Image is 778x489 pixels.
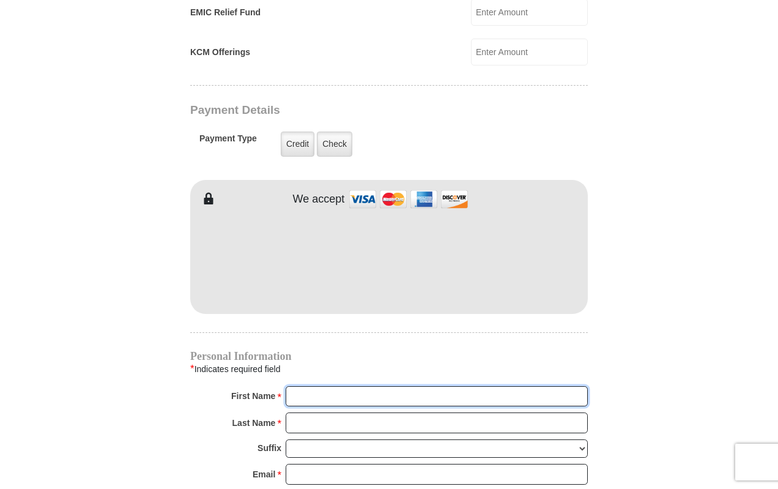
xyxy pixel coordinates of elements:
label: KCM Offerings [190,46,250,59]
strong: Email [253,466,275,483]
h4: Personal Information [190,351,588,361]
label: EMIC Relief Fund [190,6,261,19]
label: Credit [281,132,314,157]
strong: First Name [231,387,275,405]
label: Check [317,132,352,157]
h3: Payment Details [190,103,502,118]
img: credit cards accepted [347,186,470,212]
div: Indicates required field [190,361,588,377]
h5: Payment Type [199,133,257,150]
strong: Last Name [232,414,276,431]
strong: Suffix [257,439,281,457]
input: Enter Amount [471,39,588,65]
h4: We accept [293,193,345,206]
